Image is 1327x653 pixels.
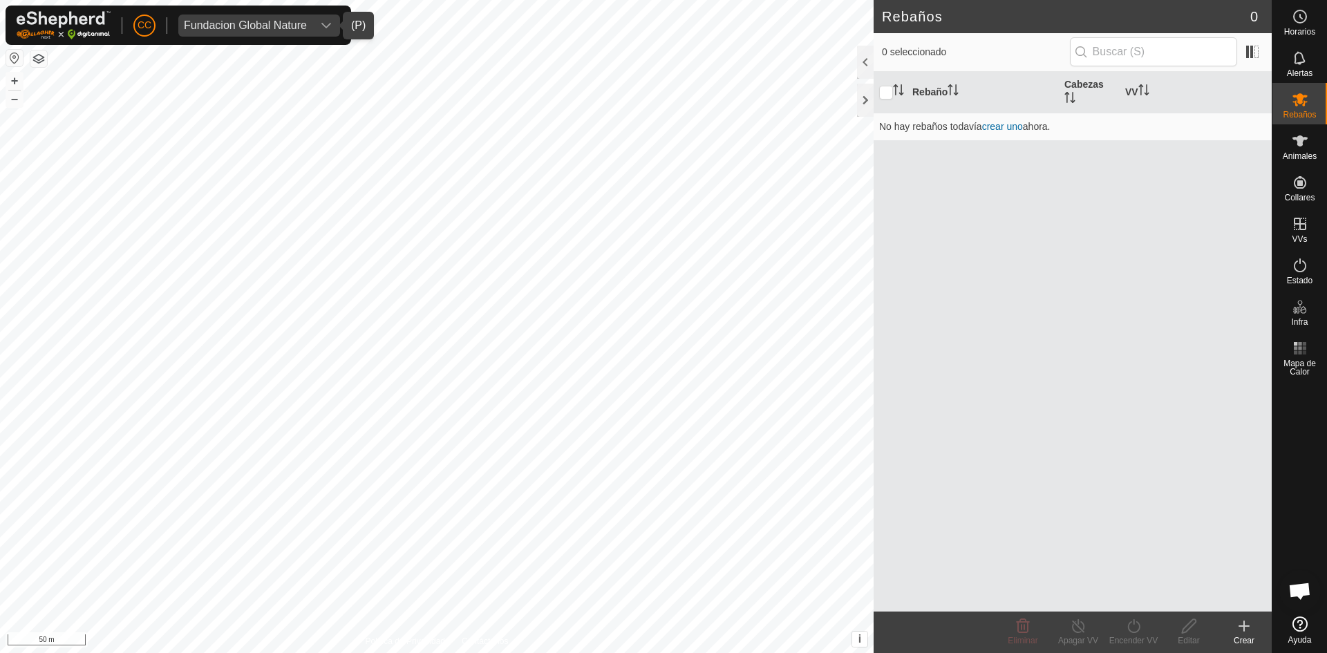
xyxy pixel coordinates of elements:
div: dropdown trigger [312,15,340,37]
span: 0 [1250,6,1258,27]
h2: Rebaños [882,8,1250,25]
a: Contáctenos [462,635,508,647]
td: No hay rebaños todavía ahora. [874,113,1272,140]
span: Animales [1283,152,1317,160]
div: Crear [1216,634,1272,647]
a: Política de Privacidad [366,635,445,647]
span: Fundacion Global Nature [178,15,312,37]
span: Eliminar [1008,636,1037,645]
button: Capas del Mapa [30,50,47,67]
div: Chat abierto [1279,570,1321,612]
span: Alertas [1287,69,1312,77]
span: VVs [1292,235,1307,243]
a: crear uno [982,121,1023,132]
th: VV [1120,72,1272,113]
p-sorticon: Activar para ordenar [893,86,904,97]
span: Rebaños [1283,111,1316,119]
div: Editar [1161,634,1216,647]
th: Cabezas [1059,72,1120,113]
span: Horarios [1284,28,1315,36]
button: i [852,632,867,647]
div: Fundacion Global Nature [184,20,307,31]
span: Collares [1284,193,1315,202]
span: Ayuda [1288,636,1312,644]
div: Encender VV [1106,634,1161,647]
p-sorticon: Activar para ordenar [1064,94,1075,105]
p-sorticon: Activar para ordenar [1138,86,1149,97]
input: Buscar (S) [1070,37,1237,66]
div: Apagar VV [1051,634,1106,647]
img: Logo Gallagher [17,11,111,39]
span: i [858,633,861,645]
p-sorticon: Activar para ordenar [948,86,959,97]
a: Ayuda [1272,611,1327,650]
span: 0 seleccionado [882,45,1070,59]
button: Restablecer Mapa [6,50,23,66]
th: Rebaño [907,72,1059,113]
span: Mapa de Calor [1276,359,1324,376]
span: Estado [1287,276,1312,285]
span: CC [138,18,151,32]
button: + [6,73,23,89]
span: Infra [1291,318,1308,326]
button: – [6,91,23,107]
